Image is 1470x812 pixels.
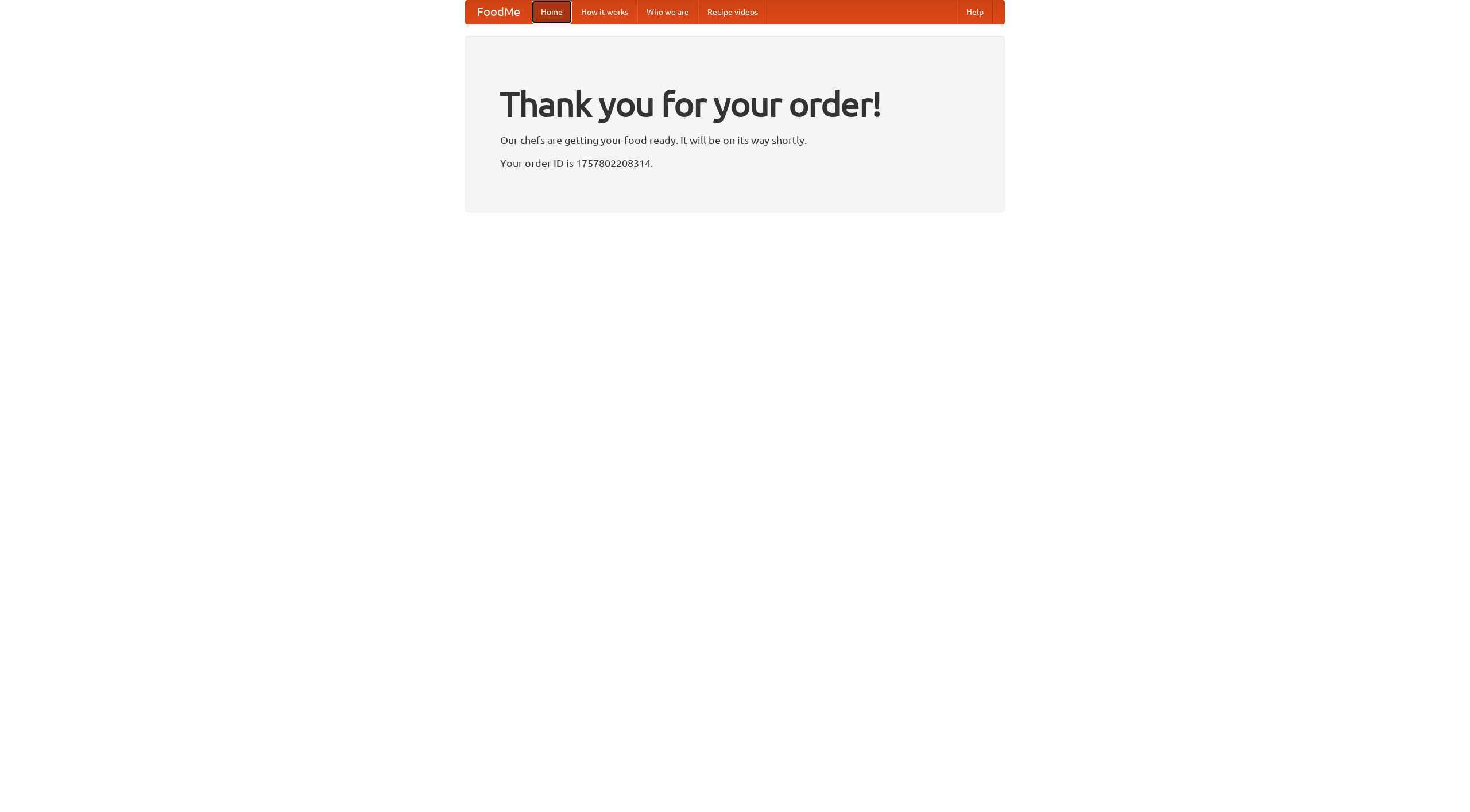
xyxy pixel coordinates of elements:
[466,1,532,24] a: FoodMe
[500,76,970,131] h1: Thank you for your order!
[532,1,572,24] a: Home
[637,1,698,24] a: Who we are
[500,154,970,172] p: Your order ID is 1757802208314.
[500,131,970,149] p: Our chefs are getting your food ready. It will be on its way shortly.
[957,1,993,24] a: Help
[698,1,767,24] a: Recipe videos
[572,1,637,24] a: How it works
